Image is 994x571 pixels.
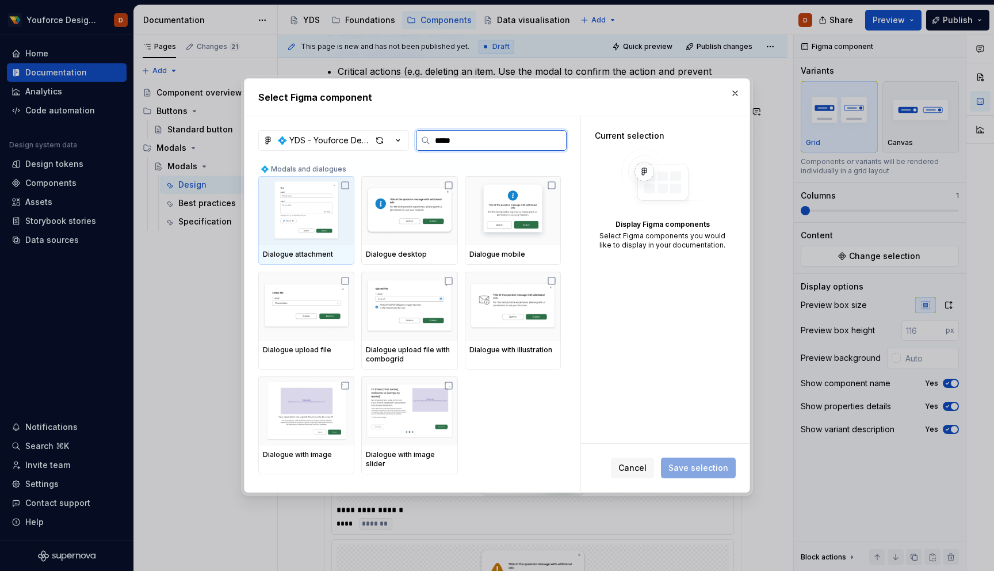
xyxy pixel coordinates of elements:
[618,462,647,474] span: Cancel
[595,231,730,250] div: Select Figma components you would like to display in your documentation.
[366,345,453,364] div: Dialogue upload file with combogrid
[258,90,736,104] h2: Select Figma component
[277,135,372,146] div: 💠 YDS - Youforce Design System
[469,250,556,259] div: Dialogue mobile
[611,458,654,478] button: Cancel
[366,250,453,259] div: Dialogue desktop
[263,345,350,355] div: Dialogue upload file
[469,345,556,355] div: Dialogue with illustration
[258,130,409,151] button: 💠 YDS - Youforce Design System
[263,450,350,459] div: Dialogue with image
[263,250,350,259] div: Dialogue attachment
[595,220,730,229] div: Display Figma components
[595,130,730,142] div: Current selection
[366,450,453,469] div: Dialogue with image slider
[258,158,561,176] div: 💠 Modals and dialogues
